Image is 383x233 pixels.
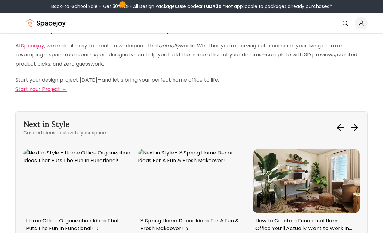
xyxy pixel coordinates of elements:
[15,13,368,33] nav: Global
[178,3,222,10] span: Use code:
[23,149,130,213] img: Next in Style - Home Office Organization Ideas That Puts The Fun In Functional!
[253,149,360,213] img: Next in Style - How to Create a Functional Home Office You’ll Actually Want to Work In
[26,217,125,232] p: Home Office Organization Ideas That Puts The Fun In Functional!
[15,41,368,69] p: At , we make it easy to create a workspace that works. Whether you're carving out a corner in you...
[26,17,66,29] img: Spacejoy Logo
[255,217,354,232] p: How to Create a Functional Home Office You’ll Actually Want to Work In
[26,17,66,29] a: Spacejoy
[15,86,67,93] a: Start Your Project →
[159,42,180,49] em: actually
[23,129,106,136] p: Curated ideas to elevate your space
[222,3,332,10] span: *Not applicable to packages already purchased*
[200,3,222,10] b: STUDY30
[138,149,245,213] img: Next in Style - 8 Spring Home Decor Ideas For A Fun & Fresh Makeover!
[15,76,368,94] p: Start your design project [DATE]—and let’s bring your perfect home office to life.
[51,3,332,10] div: Back-to-School Sale – Get 30% OFF All Design Packages.
[21,42,44,49] a: Spacejoy
[23,119,106,129] h3: Next in Style
[140,217,240,232] p: 8 Spring Home Decor Ideas For A Fun & Fresh Makeover!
